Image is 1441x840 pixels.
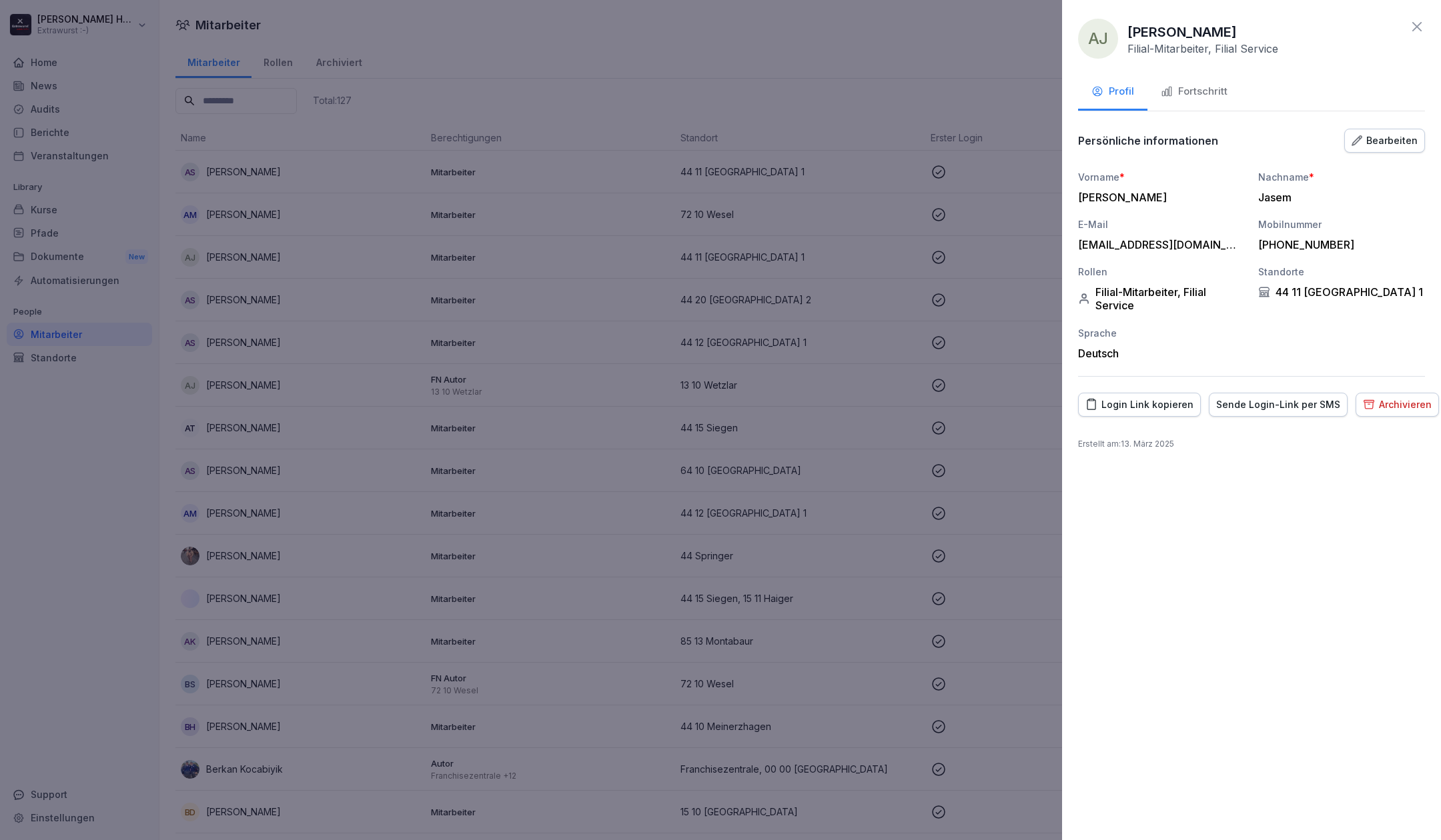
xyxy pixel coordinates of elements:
button: Archivieren [1356,393,1439,417]
p: Persönliche informationen [1078,134,1218,147]
p: Erstellt am : 13. März 2025 [1078,438,1425,450]
p: [PERSON_NAME] [1127,22,1237,42]
p: Filial-Mitarbeiter, Filial Service [1127,42,1278,55]
button: Fortschritt [1147,75,1241,111]
button: Sende Login-Link per SMS [1209,393,1348,417]
div: Login Link kopieren [1085,397,1193,412]
div: Standorte [1258,265,1425,279]
div: 44 11 [GEOGRAPHIC_DATA] 1 [1258,285,1425,299]
div: Jasem [1258,191,1418,204]
div: Rollen [1078,265,1245,279]
div: Archivieren [1363,397,1432,412]
div: Filial-Mitarbeiter, Filial Service [1078,285,1245,312]
div: Sende Login-Link per SMS [1216,397,1340,412]
div: Sprache [1078,326,1245,340]
div: Vorname [1078,170,1245,184]
div: Profil [1091,84,1134,99]
div: Mobilnummer [1258,217,1425,231]
div: E-Mail [1078,217,1245,231]
div: Bearbeiten [1352,133,1418,148]
div: Fortschritt [1161,84,1228,99]
button: Profil [1078,75,1147,111]
button: Bearbeiten [1344,129,1425,153]
button: Login Link kopieren [1078,393,1201,417]
div: [EMAIL_ADDRESS][DOMAIN_NAME] [1078,238,1238,251]
div: [PHONE_NUMBER] [1258,238,1418,251]
div: [PERSON_NAME] [1078,191,1238,204]
div: AJ [1078,19,1118,59]
div: Deutsch [1078,347,1245,360]
div: Nachname [1258,170,1425,184]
